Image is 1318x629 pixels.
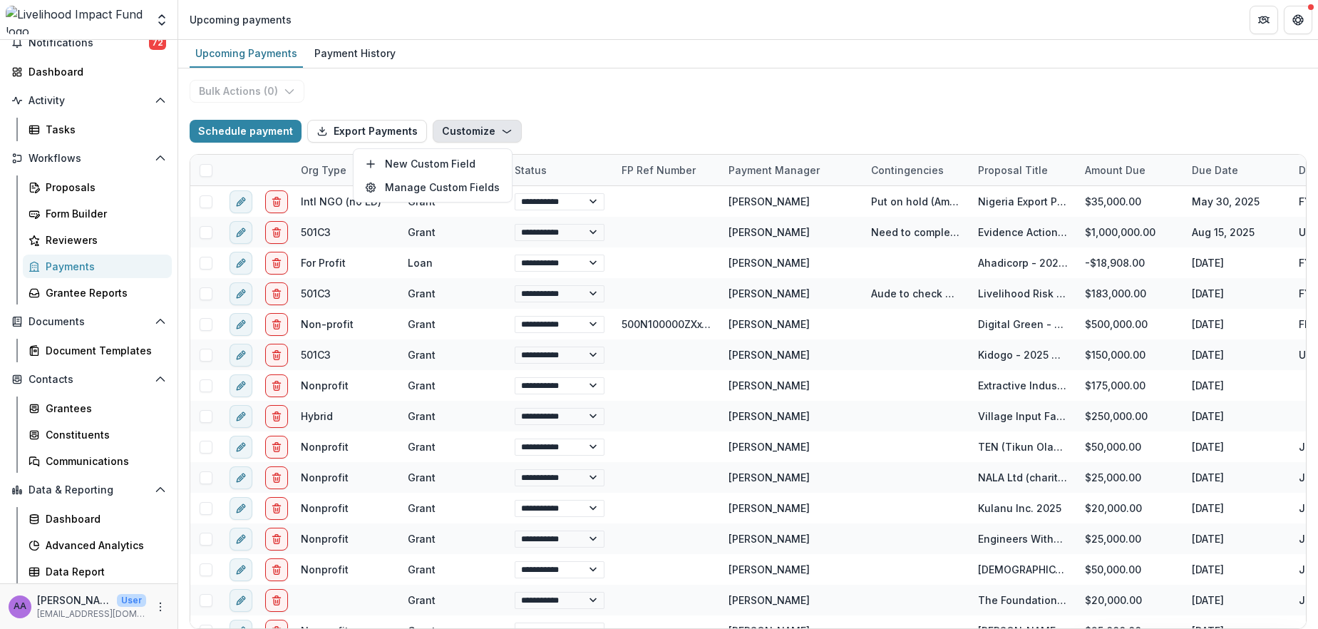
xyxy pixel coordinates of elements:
a: Payment History [309,40,401,68]
div: [PERSON_NAME] [728,501,810,516]
button: Get Help [1284,6,1312,34]
div: [PERSON_NAME] [728,562,810,577]
button: Open Workflows [6,147,172,170]
div: Tasks [46,122,160,137]
div: Nonprofit [301,470,349,485]
a: Dashboard [6,60,172,83]
button: Open entity switcher [152,6,172,34]
div: [DATE] [1183,585,1290,615]
div: Upcoming Payments [190,43,303,63]
div: Advanced Analytics [46,538,160,553]
div: Grant [408,439,436,454]
div: NALA Ltd (charitable company) 2025 [978,470,1068,485]
div: [DATE] [1183,309,1290,339]
div: [PERSON_NAME] [728,347,810,362]
div: Payments [46,259,160,274]
div: 501C3 [301,286,331,301]
div: [DATE] [1183,278,1290,309]
button: edit [230,221,252,244]
div: Proposal Title [969,155,1076,185]
div: $35,000.00 [1076,186,1183,217]
div: $250,000.00 [1076,401,1183,431]
button: Open Data & Reporting [6,479,172,501]
div: Grantees [46,401,160,416]
div: FP Ref Number [613,155,720,185]
button: edit [230,282,252,305]
span: Notifications [29,37,149,49]
div: Document Templates [46,343,160,358]
div: $25,000.00 [1076,462,1183,493]
div: $1,000,000.00 [1076,217,1183,247]
div: For Profit [301,255,346,270]
button: delete [265,221,288,244]
div: Form Builder [46,206,160,221]
button: delete [265,282,288,305]
div: Status [506,163,555,178]
div: Due Date [1183,155,1290,185]
button: edit [230,558,252,581]
div: Grant [408,531,436,546]
nav: breadcrumb [184,9,297,30]
div: Proposal Title [969,163,1056,178]
div: [PERSON_NAME] [728,378,810,393]
div: Hybrid [301,409,333,424]
div: Put on hold (Amolo) [871,194,961,209]
div: Nigeria Export Promotion Council - 2025 GTKY [978,194,1068,209]
div: Kidogo - 2025 Grant [978,347,1068,362]
button: delete [265,344,288,367]
div: [PERSON_NAME] [728,317,810,332]
div: Kulanu Inc. 2025 [978,501,1061,516]
div: Communications [46,454,160,469]
a: Document Templates [23,339,172,362]
div: Grant [408,347,436,362]
button: delete [265,558,288,581]
button: delete [265,405,288,428]
div: Village Input Fairs - 2025-26 Grant [978,409,1068,424]
div: Grant [408,317,436,332]
button: edit [230,190,252,213]
div: Payment Manager [720,155,863,185]
div: Contingencies [863,155,969,185]
button: Open Contacts [6,368,172,391]
button: Open Activity [6,89,172,112]
a: Advanced Analytics [23,533,172,557]
div: $50,000.00 [1076,431,1183,462]
div: [PERSON_NAME] [728,470,810,485]
div: Due Date [1183,163,1247,178]
div: Data Report [46,564,160,579]
div: Payment Manager [720,163,828,178]
button: delete [265,466,288,489]
a: Grantees [23,397,172,420]
a: Upcoming Payments [190,40,303,68]
a: Payments [23,255,172,278]
div: $25,000.00 [1076,523,1183,554]
button: delete [265,528,288,551]
div: Dashboard [46,511,160,526]
button: edit [230,344,252,367]
span: Activity [29,95,149,107]
div: Nonprofit [301,531,349,546]
div: Proposals [46,180,160,195]
div: [DATE] [1183,370,1290,401]
p: User [117,594,146,607]
div: Loan [408,255,433,270]
div: Status [506,155,613,185]
a: Data Report [23,560,172,583]
button: delete [265,190,288,213]
button: delete [265,436,288,459]
div: Need to complete form through UBS [871,225,961,240]
div: Dashboard [29,64,160,79]
div: $183,000.00 [1076,278,1183,309]
a: Constituents [23,423,172,446]
div: Contingencies [863,163,952,178]
div: Extractive Industries Transparency Initiative (EITI) - 2025 - Prospect [978,378,1068,393]
div: Nonprofit [301,501,349,516]
a: Grantee Reports [23,281,172,305]
button: Customize [433,120,522,143]
div: 501C3 [301,225,331,240]
span: Documents [29,316,149,328]
div: [PERSON_NAME] [728,409,810,424]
